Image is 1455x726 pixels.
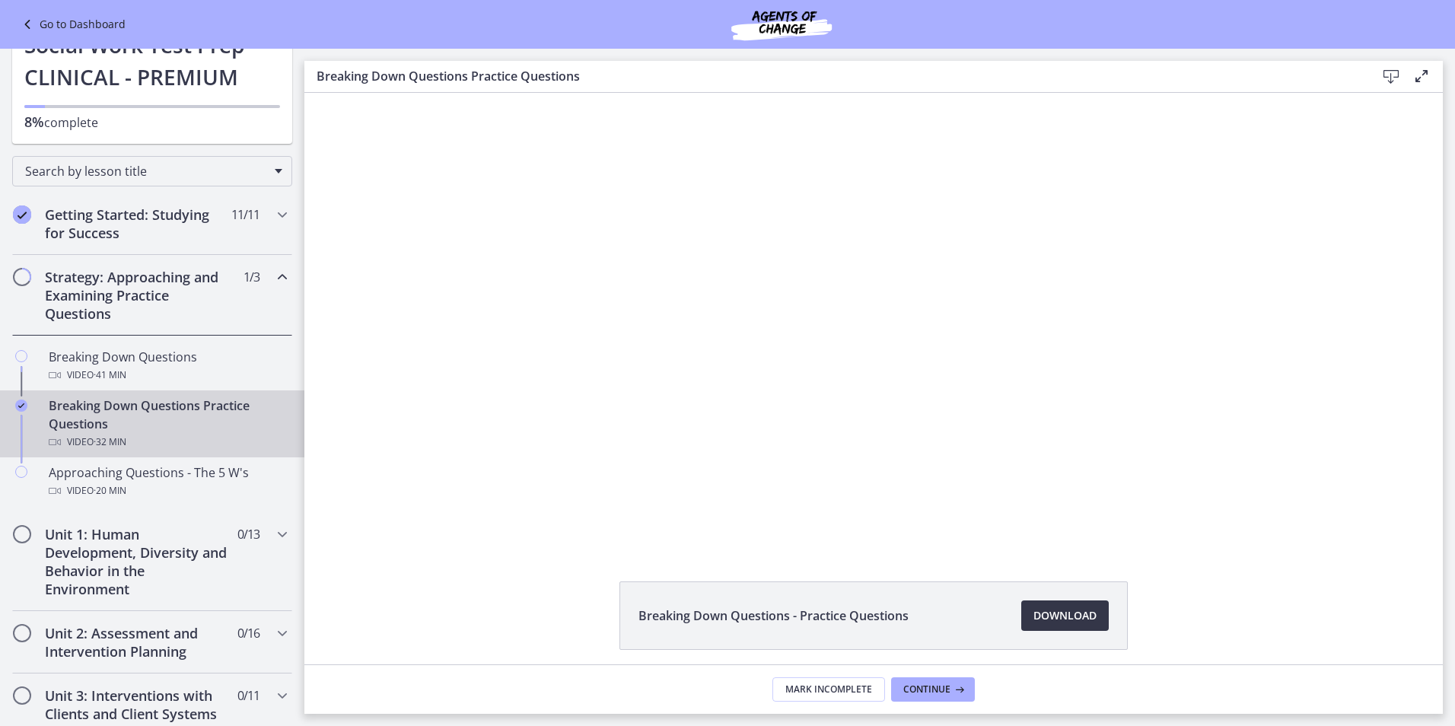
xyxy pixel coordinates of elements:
[772,677,885,702] button: Mark Incomplete
[237,686,259,705] span: 0 / 11
[25,163,267,180] span: Search by lesson title
[785,683,872,696] span: Mark Incomplete
[94,433,126,451] span: · 32 min
[1033,607,1097,625] span: Download
[237,624,259,642] span: 0 / 16
[237,525,259,543] span: 0 / 13
[49,348,286,384] div: Breaking Down Questions
[45,268,231,323] h2: Strategy: Approaching and Examining Practice Questions
[18,15,126,33] a: Go to Dashboard
[45,205,231,242] h2: Getting Started: Studying for Success
[24,113,280,132] p: complete
[903,683,950,696] span: Continue
[317,67,1352,85] h3: Breaking Down Questions Practice Questions
[45,525,231,598] h2: Unit 1: Human Development, Diversity and Behavior in the Environment
[49,396,286,451] div: Breaking Down Questions Practice Questions
[94,482,126,500] span: · 20 min
[49,366,286,384] div: Video
[638,607,909,625] span: Breaking Down Questions - Practice Questions
[94,366,126,384] span: · 41 min
[45,624,231,661] h2: Unit 2: Assessment and Intervention Planning
[891,677,975,702] button: Continue
[13,205,31,224] i: Completed
[49,463,286,500] div: Approaching Questions - The 5 W's
[244,268,259,286] span: 1 / 3
[15,400,27,412] i: Completed
[690,6,873,43] img: Agents of Change
[1021,600,1109,631] a: Download
[24,113,44,131] span: 8%
[12,156,292,186] div: Search by lesson title
[49,433,286,451] div: Video
[304,93,1443,546] iframe: Video Lesson
[231,205,259,224] span: 11 / 11
[49,482,286,500] div: Video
